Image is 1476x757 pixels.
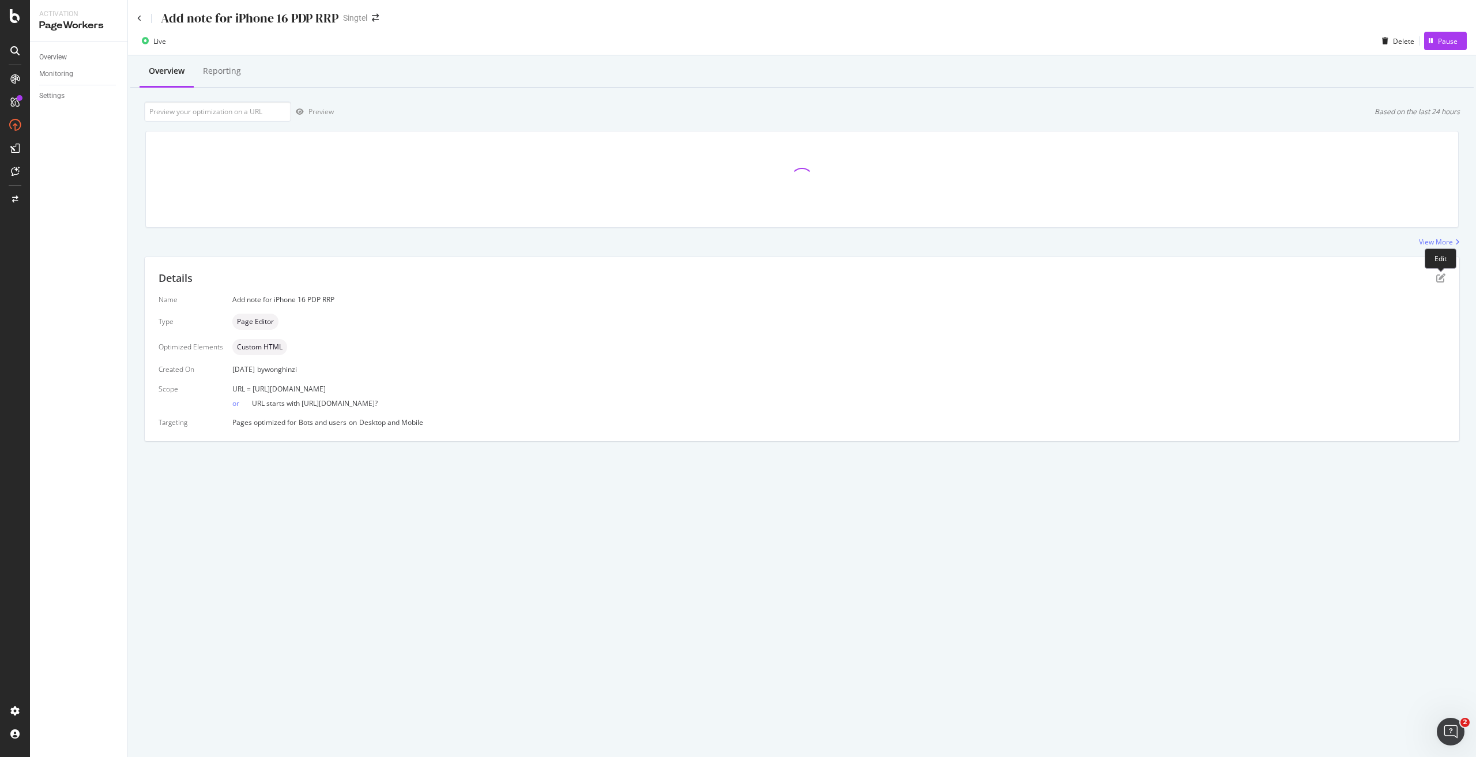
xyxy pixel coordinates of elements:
[291,103,334,121] button: Preview
[39,51,67,63] div: Overview
[237,344,283,351] span: Custom HTML
[1377,32,1414,50] button: Delete
[149,65,184,77] div: Overview
[159,271,193,286] div: Details
[232,398,252,408] div: or
[144,101,291,122] input: Preview your optimization on a URL
[1375,107,1460,116] div: Based on the last 24 hours
[308,107,334,116] div: Preview
[39,68,73,80] div: Monitoring
[1438,36,1458,46] div: Pause
[359,417,423,427] div: Desktop and Mobile
[1393,36,1414,46] div: Delete
[1437,718,1464,745] iframe: Intercom live chat
[232,314,278,330] div: neutral label
[232,384,326,394] span: URL = [URL][DOMAIN_NAME]
[39,19,118,32] div: PageWorkers
[159,417,223,427] div: Targeting
[39,9,118,19] div: Activation
[159,384,223,394] div: Scope
[159,342,223,352] div: Optimized Elements
[39,68,119,80] a: Monitoring
[161,9,338,27] div: Add note for iPhone 16 PDP RRP
[343,12,367,24] div: Singtel
[1424,32,1467,50] button: Pause
[203,65,241,77] div: Reporting
[39,90,65,102] div: Settings
[1419,237,1453,247] div: View More
[232,417,1445,427] div: Pages optimized for on
[252,398,378,408] span: URL starts with [URL][DOMAIN_NAME]?
[232,295,1445,304] div: Add note for iPhone 16 PDP RRP
[159,317,223,326] div: Type
[232,339,287,355] div: neutral label
[39,90,119,102] a: Settings
[1460,718,1470,727] span: 2
[237,318,274,325] span: Page Editor
[159,364,223,374] div: Created On
[1425,248,1456,269] div: Edit
[257,364,297,374] div: by wonghinzi
[137,15,142,22] a: Click to go back
[1419,237,1460,247] a: View More
[39,51,119,63] a: Overview
[159,295,223,304] div: Name
[1436,273,1445,283] div: pen-to-square
[153,36,166,46] div: Live
[232,364,1445,374] div: [DATE]
[299,417,347,427] div: Bots and users
[372,14,379,22] div: arrow-right-arrow-left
